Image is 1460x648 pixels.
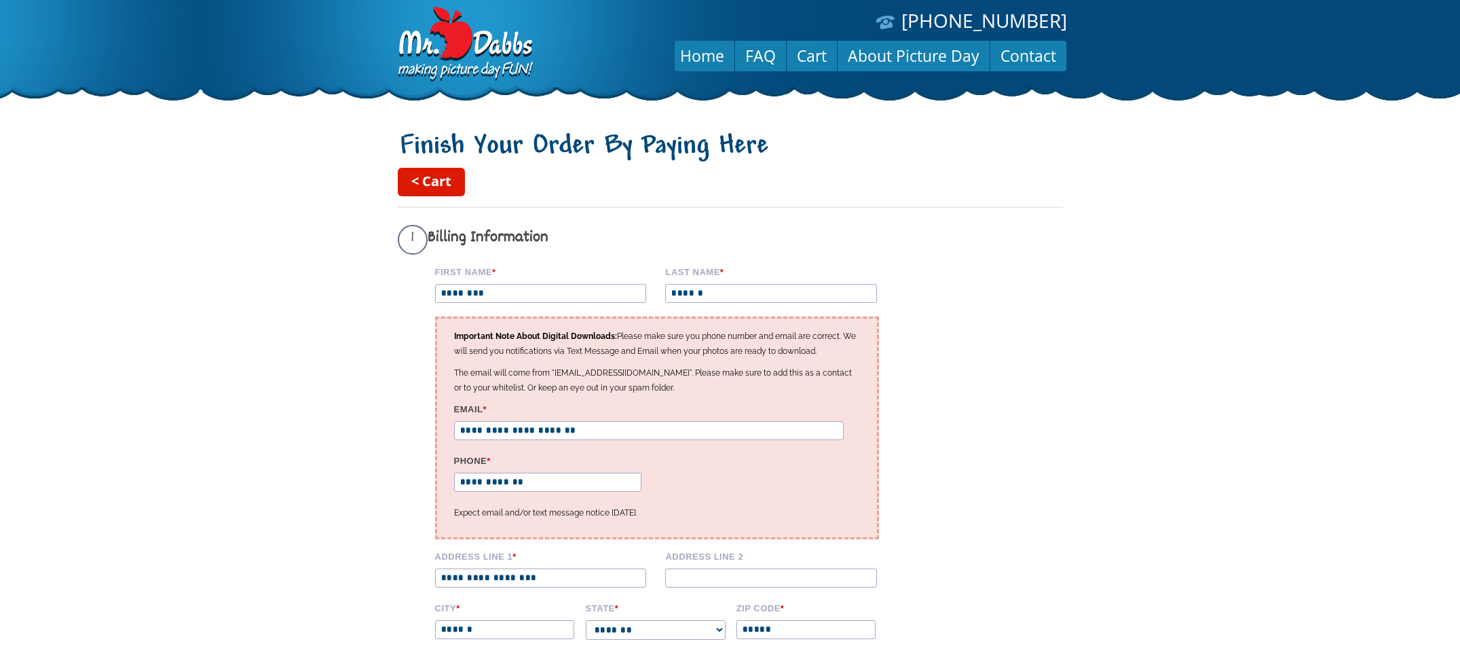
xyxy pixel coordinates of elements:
[454,454,649,466] label: Phone
[435,601,576,613] label: City
[736,601,878,613] label: Zip code
[398,225,897,255] h3: Billing Information
[398,168,465,196] a: < Cart
[454,329,860,359] p: Please make sure you phone number and email are correct. We will send you notifications via Text ...
[398,131,1063,162] h1: Finish Your Order By Paying Here
[454,365,860,395] p: The email will come from "[EMAIL_ADDRESS][DOMAIN_NAME]". Please make sure to add this as a contac...
[394,7,535,83] img: Dabbs Company
[586,601,727,613] label: State
[665,265,886,277] label: Last name
[435,550,656,562] label: Address Line 1
[901,7,1067,33] a: [PHONE_NUMBER]
[398,225,428,255] span: 1
[735,39,786,72] a: FAQ
[670,39,734,72] a: Home
[454,331,617,341] strong: Important Note About Digital Downloads:
[454,505,860,520] p: Expect email and/or text message notice [DATE].
[454,402,860,414] label: Email
[787,39,837,72] a: Cart
[435,265,656,277] label: First Name
[990,39,1066,72] a: Contact
[665,550,886,562] label: Address Line 2
[838,39,990,72] a: About Picture Day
